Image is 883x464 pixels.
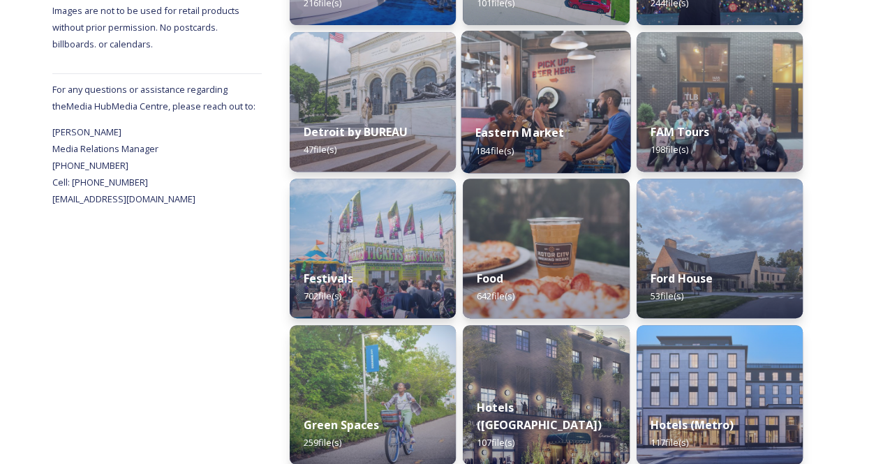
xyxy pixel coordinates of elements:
strong: Food [477,271,503,286]
strong: Hotels ([GEOGRAPHIC_DATA]) [477,400,602,433]
strong: Detroit by BUREAU [304,124,408,140]
img: DSC02900.jpg [290,179,456,318]
span: 47 file(s) [304,143,336,156]
span: 642 file(s) [477,290,514,302]
span: 117 file(s) [651,436,688,449]
img: Bureau_DIA_6998.jpg [290,32,456,172]
strong: Green Spaces [304,417,379,433]
img: a0bd6cc6-0a5e-4110-bbb1-1ef2cc64960c.jpg [463,179,629,318]
strong: FAM Tours [651,124,709,140]
strong: Ford House [651,271,713,286]
span: 107 file(s) [477,436,514,449]
span: 198 file(s) [651,143,688,156]
span: 259 file(s) [304,436,341,449]
img: 3c2c6adb-06da-4ad6-b7c8-83bb800b1f33.jpg [461,31,631,173]
span: 184 file(s) [475,144,514,156]
img: VisitorCenter.jpg [637,179,803,318]
strong: Festivals [304,271,353,286]
span: [PERSON_NAME] Media Relations Manager [PHONE_NUMBER] Cell: [PHONE_NUMBER] [EMAIL_ADDRESS][DOMAIN_... [52,126,195,205]
img: 452b8020-6387-402f-b366-1d8319e12489.jpg [637,32,803,172]
strong: Hotels (Metro) [651,417,734,433]
span: 702 file(s) [304,290,341,302]
span: 53 file(s) [651,290,683,302]
span: For any questions or assistance regarding the Media Hub Media Centre, please reach out to: [52,83,255,112]
strong: Eastern Market [475,125,565,140]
